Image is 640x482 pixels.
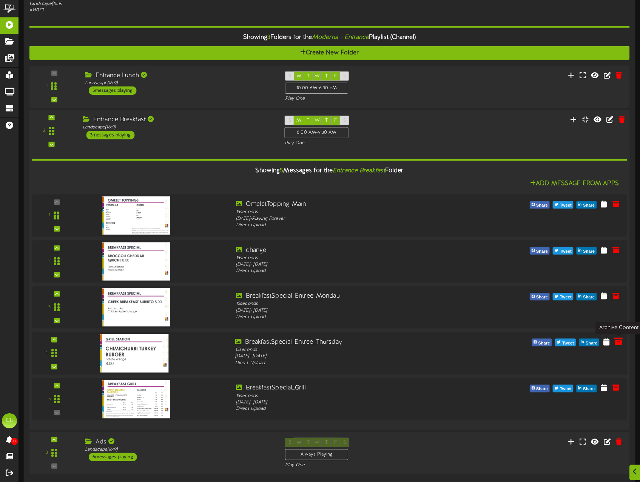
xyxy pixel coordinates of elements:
span: W [315,118,320,123]
span: Share [581,294,596,302]
div: [DATE] - [DATE] [235,353,474,360]
div: [DATE] - [DATE] [236,261,472,268]
span: Share [584,339,599,348]
button: Tweet [555,339,576,346]
div: Landscape ( 16:9 ) [29,1,273,7]
div: 15 seconds [235,347,474,354]
button: Tweet [553,201,574,209]
button: Tweet [553,385,574,392]
button: Share [577,247,597,255]
button: Tweet [553,247,574,255]
div: Direct Upload [236,222,472,229]
div: 5 messages playing [89,87,136,95]
img: 3203bc61-733b-44fc-a9d1-45d8d02ba493.jpg [102,196,170,235]
button: Share [529,201,549,209]
div: 6 messages playing [89,453,137,461]
span: Share [581,201,596,210]
img: da7cf825-2426-4762-bc71-a8a0fdee3ed0.jpg [102,380,170,418]
i: Moderna - Entrance [312,34,369,41]
span: Tweet [561,339,575,348]
span: 3 [267,34,270,41]
div: Direct Upload [236,268,472,275]
button: Share [577,201,597,209]
div: Entrance Lunch [85,71,274,80]
div: Landscape ( 16:9 ) [83,124,273,131]
button: Create New Folder [29,46,630,60]
span: Tweet [558,385,573,394]
div: Direct Upload [236,406,472,412]
div: 15 seconds [236,392,472,399]
div: 6:00 AM - 9:30 AM [285,127,349,139]
span: Share [537,339,551,348]
div: Showing Folders for the Playlist (Channel) [24,30,635,46]
button: Share [577,385,597,392]
span: S [289,74,291,79]
div: 10:00 AM - 6:30 PM [285,83,349,94]
div: Play One [285,96,424,102]
button: Share [529,247,549,255]
div: change [236,246,472,255]
div: Always Playing [285,449,349,460]
button: Share [577,293,597,300]
div: Landscape ( 16:9 ) [85,446,274,453]
img: 82f5a8c4-3374-4c44-bf53-9b6f2acb7c49.jpg [100,334,169,372]
div: 3 messages playing [86,131,135,139]
span: S [343,74,346,79]
span: 5 [280,167,283,174]
div: # 15039 [29,7,273,14]
div: Ads [85,438,274,446]
span: M [296,118,301,123]
span: T [307,118,309,123]
span: Share [581,247,596,256]
span: Share [581,385,596,394]
div: Showing Messages for the Folder [26,163,633,179]
span: T [307,74,310,79]
span: M [297,74,301,79]
span: Share [535,247,549,256]
div: BreakfastSpecial_Entree_Mondau [236,292,472,301]
span: Tweet [558,201,573,210]
div: [DATE] - Playing Forever [236,216,472,222]
div: Play One [285,462,424,468]
button: Tweet [553,293,574,300]
button: Share [579,339,599,346]
img: 449b2215-e271-4416-99ec-42e40128dea1.jpg [102,288,170,326]
button: Share [529,293,549,300]
span: S [288,118,291,123]
button: Add Message From Apps [528,179,621,189]
div: [DATE] - [DATE] [236,399,472,406]
div: BreakfastSpecial_Entree_Thursday [235,338,474,346]
span: Tweet [558,294,573,302]
div: 15 seconds [236,209,472,215]
span: Share [535,294,549,302]
span: T [325,118,328,123]
div: Entrance Breakfast [83,116,273,124]
div: 15 seconds [236,255,472,261]
button: Share [529,385,549,392]
div: 15 seconds [236,301,472,307]
button: Share [532,339,552,346]
div: Direct Upload [235,360,474,367]
div: Play One [285,140,425,147]
div: [DATE] - [DATE] [236,307,472,314]
span: Share [535,201,549,210]
div: Direct Upload [236,314,472,320]
span: Share [535,385,549,394]
div: BreakfastSpecial_Grill [236,384,472,392]
img: db297818-4cc7-49cc-a97c-0ad6ff99c484.jpg [102,243,170,281]
span: T [325,74,328,79]
span: Tweet [558,247,573,256]
span: S [343,118,346,123]
div: OmeletTopping_Main [236,200,472,209]
span: F [334,74,337,79]
i: Entrance Breakfast [333,167,385,174]
div: CB [2,413,17,428]
span: F [334,118,337,123]
div: Landscape ( 16:9 ) [85,80,274,87]
span: 0 [11,438,18,445]
span: W [315,74,320,79]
